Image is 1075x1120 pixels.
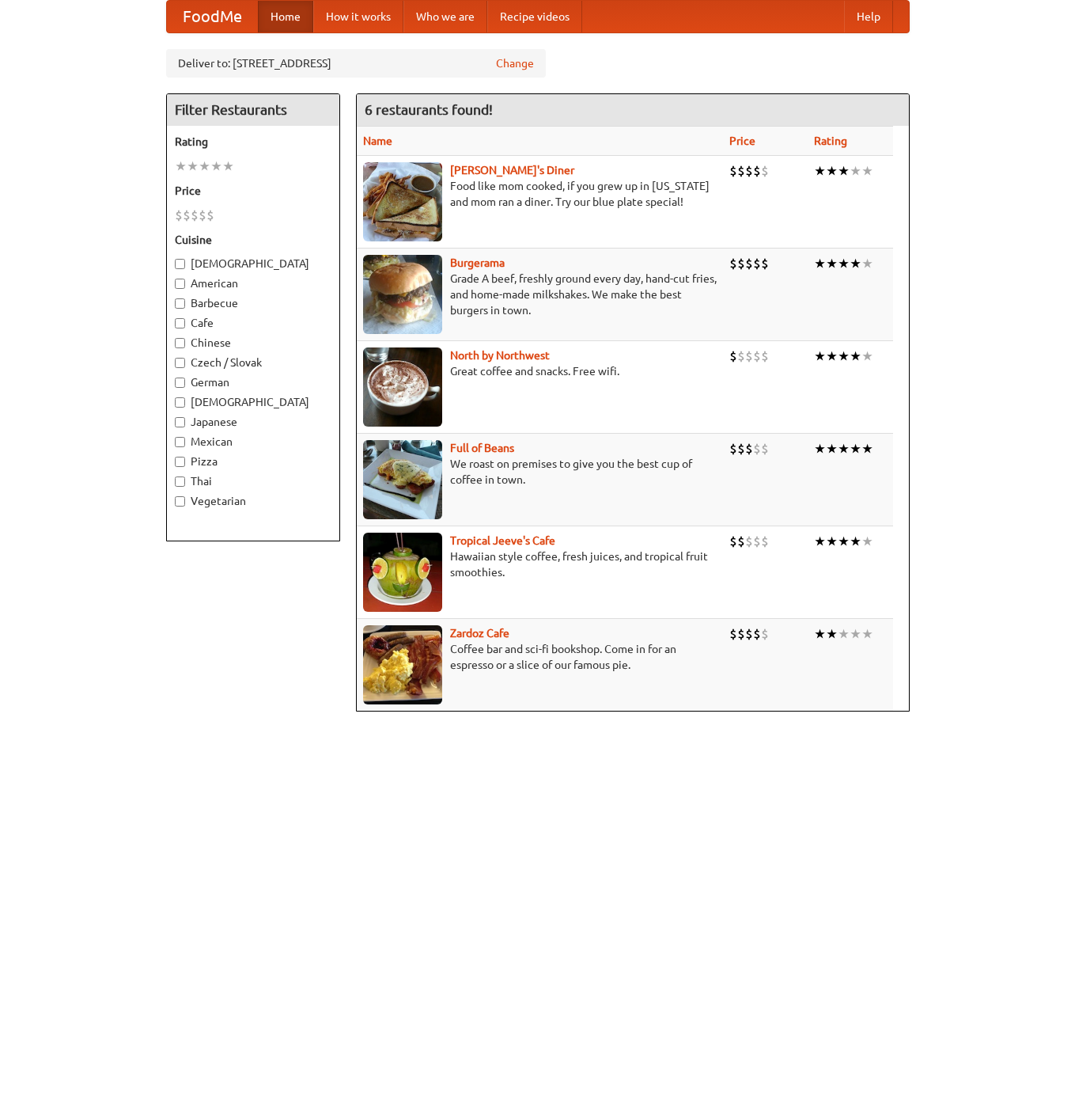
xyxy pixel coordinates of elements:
[210,158,222,175] li: ★
[450,349,550,362] b: North by Northwest
[167,94,339,126] h4: Filter Restaurants
[175,374,331,390] label: German
[175,457,185,467] input: Pizza
[814,255,826,272] li: ★
[175,335,331,351] label: Chinese
[745,533,753,550] li: $
[745,625,753,643] li: $
[175,158,187,175] li: ★
[175,493,331,509] label: Vegetarian
[729,135,755,147] a: Price
[850,347,861,365] li: ★
[450,164,574,177] a: [PERSON_NAME]'s Diner
[175,496,185,507] input: Vegetarian
[166,49,546,78] div: Deliver to: [STREET_ADDRESS]
[814,440,826,457] li: ★
[838,440,850,457] li: ★
[737,347,745,365] li: $
[313,1,403,32] a: How it works
[745,255,753,272] li: $
[450,256,505,269] a: Burgerama
[861,347,873,365] li: ★
[363,255,442,334] img: burgerama.jpg
[175,295,331,311] label: Barbecue
[206,207,214,224] li: $
[850,533,861,550] li: ★
[175,414,331,430] label: Japanese
[814,347,826,365] li: ★
[753,533,761,550] li: $
[363,641,717,673] p: Coffee bar and sci-fi bookshop. Come in for an espresso or a slice of our famous pie.
[167,1,258,32] a: FoodMe
[814,533,826,550] li: ★
[838,162,850,180] li: ★
[745,347,753,365] li: $
[861,162,873,180] li: ★
[729,347,737,365] li: $
[363,347,442,427] img: north.jpg
[761,162,769,180] li: $
[175,259,185,269] input: [DEMOGRAPHIC_DATA]
[183,207,191,224] li: $
[450,442,514,454] a: Full of Beans
[175,417,185,427] input: Japanese
[175,454,331,469] label: Pizza
[175,434,331,450] label: Mexican
[737,625,745,643] li: $
[850,162,861,180] li: ★
[363,549,717,580] p: Hawaiian style coffee, fresh juices, and tropical fruit smoothies.
[175,355,331,370] label: Czech / Slovak
[191,207,199,224] li: $
[761,347,769,365] li: $
[175,394,331,410] label: [DEMOGRAPHIC_DATA]
[199,158,210,175] li: ★
[814,162,826,180] li: ★
[826,533,838,550] li: ★
[826,255,838,272] li: ★
[729,255,737,272] li: $
[175,256,331,271] label: [DEMOGRAPHIC_DATA]
[450,534,555,547] a: Tropical Jeeve's Cafe
[826,440,838,457] li: ★
[450,627,509,640] b: Zardoz Cafe
[175,473,331,489] label: Thai
[175,315,331,331] label: Cafe
[175,338,185,348] input: Chinese
[175,279,185,289] input: American
[175,437,185,447] input: Mexican
[826,625,838,643] li: ★
[175,397,185,408] input: [DEMOGRAPHIC_DATA]
[861,255,873,272] li: ★
[838,533,850,550] li: ★
[850,440,861,457] li: ★
[761,440,769,457] li: $
[753,440,761,457] li: $
[175,476,185,487] input: Thai
[826,162,838,180] li: ★
[363,625,442,704] img: zardoz.jpg
[175,378,185,388] input: German
[737,440,745,457] li: $
[175,275,331,291] label: American
[729,440,737,457] li: $
[745,440,753,457] li: $
[838,625,850,643] li: ★
[363,533,442,612] img: jeeves.jpg
[199,207,206,224] li: $
[175,298,185,309] input: Barbecue
[363,178,717,210] p: Food like mom cooked, if you grew up in [US_STATE] and mom ran a diner. Try our blue plate special!
[729,533,737,550] li: $
[737,255,745,272] li: $
[761,533,769,550] li: $
[838,347,850,365] li: ★
[861,440,873,457] li: ★
[175,134,331,150] h5: Rating
[844,1,893,32] a: Help
[175,183,331,199] h5: Price
[753,625,761,643] li: $
[814,135,847,147] a: Rating
[861,625,873,643] li: ★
